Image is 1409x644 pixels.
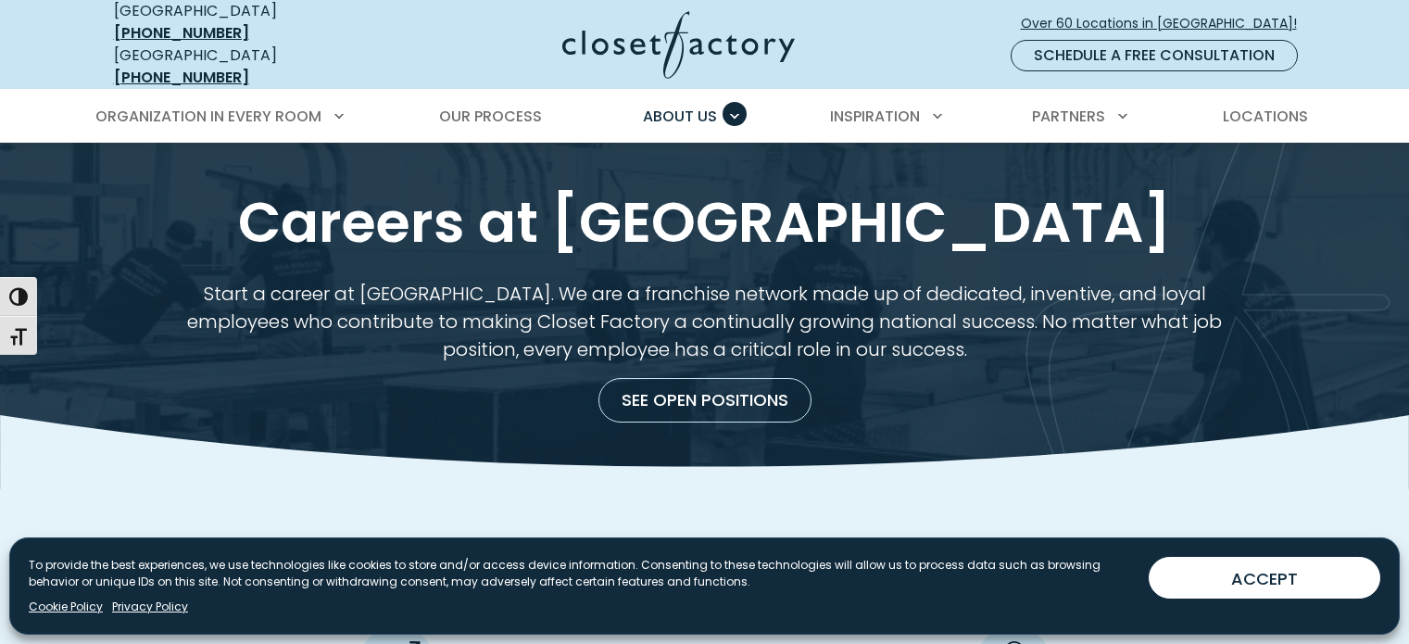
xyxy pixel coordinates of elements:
[29,557,1134,590] p: To provide the best experiences, we use technologies like cookies to store and/or access device i...
[1223,106,1308,127] span: Locations
[110,187,1300,258] h1: Careers at [GEOGRAPHIC_DATA]
[562,11,795,79] img: Closet Factory Logo
[82,91,1327,143] nav: Primary Menu
[95,106,321,127] span: Organization in Every Room
[439,106,542,127] span: Our Process
[1020,7,1313,40] a: Over 60 Locations in [GEOGRAPHIC_DATA]!
[598,378,811,423] a: See Open Positions
[834,519,1041,603] span: With Us
[114,44,383,89] div: [GEOGRAPHIC_DATA]
[29,599,103,615] a: Cookie Policy
[1032,106,1105,127] span: Partners
[114,67,249,88] a: [PHONE_NUMBER]
[643,106,717,127] span: About Us
[114,22,249,44] a: [PHONE_NUMBER]
[112,599,188,615] a: Privacy Policy
[830,106,920,127] span: Inspiration
[1021,14,1312,33] span: Over 60 Locations in [GEOGRAPHIC_DATA]!
[160,280,1249,363] p: Start a career at [GEOGRAPHIC_DATA]. We are a franchise network made up of dedicated, inventive, ...
[1149,557,1380,599] button: ACCEPT
[1011,40,1298,71] a: Schedule a Free Consultation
